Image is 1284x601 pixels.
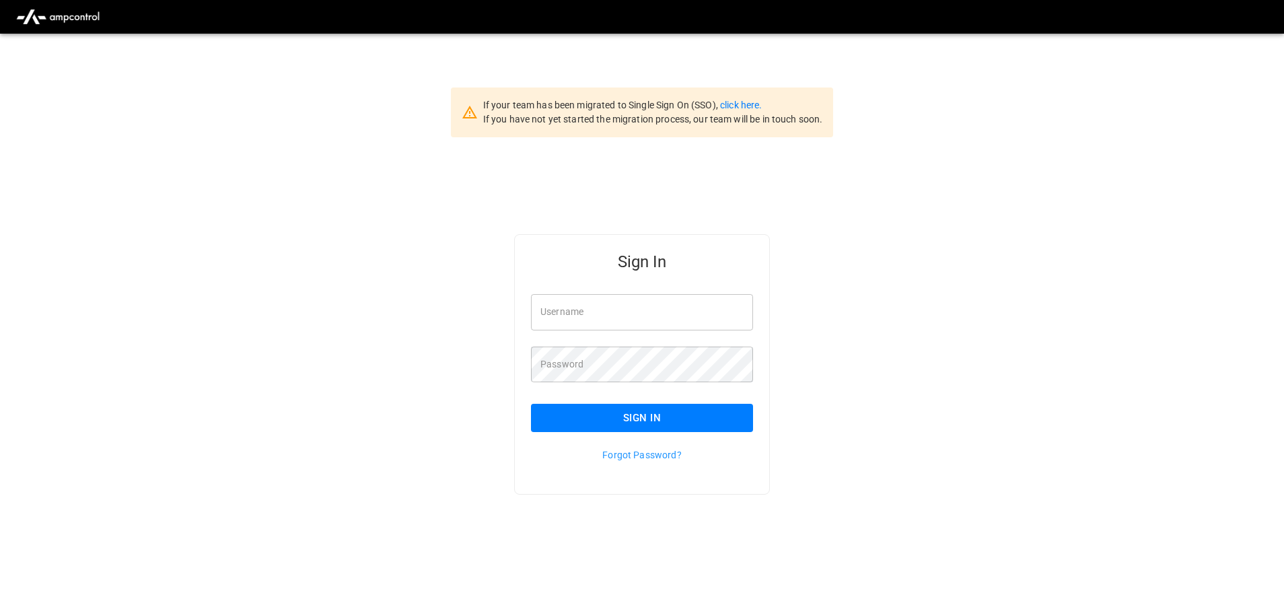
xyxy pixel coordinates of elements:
[720,100,762,110] a: click here.
[531,404,753,432] button: Sign In
[531,448,753,462] p: Forgot Password?
[531,251,753,273] h5: Sign In
[483,114,823,125] span: If you have not yet started the migration process, our team will be in touch soon.
[483,100,720,110] span: If your team has been migrated to Single Sign On (SSO),
[11,4,105,30] img: ampcontrol.io logo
